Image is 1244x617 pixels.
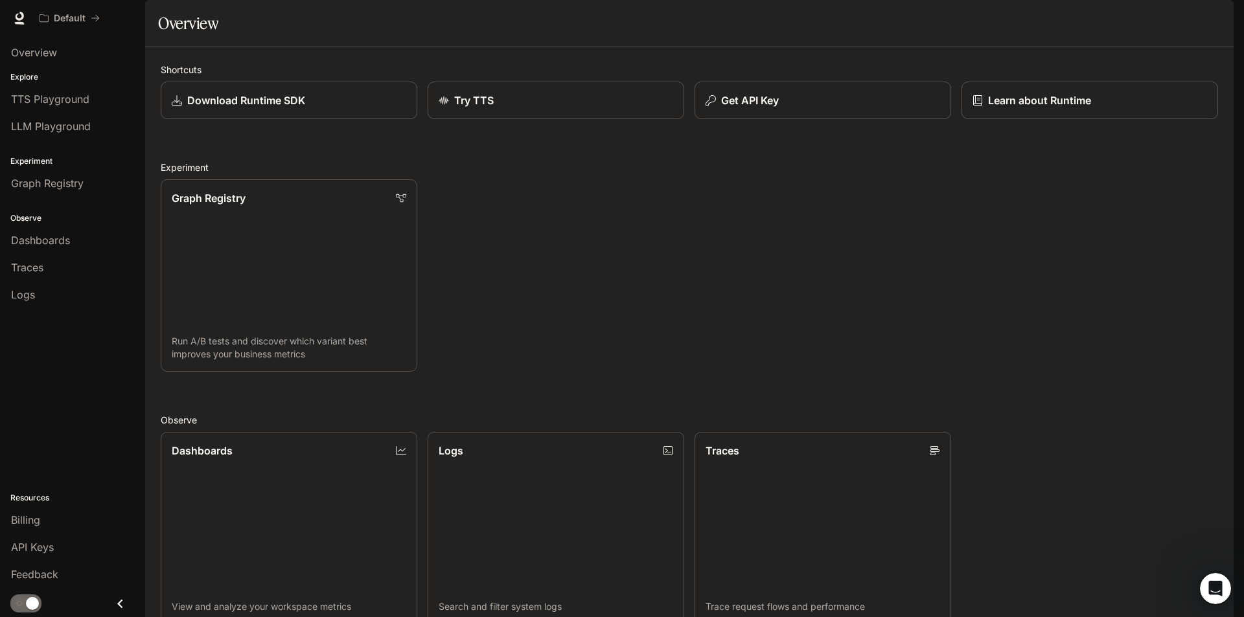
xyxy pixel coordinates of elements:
[161,63,1218,76] h2: Shortcuts
[706,443,739,458] p: Traces
[161,161,1218,174] h2: Experiment
[172,600,406,613] p: View and analyze your workspace metrics
[161,179,417,372] a: Graph RegistryRun A/B tests and discover which variant best improves your business metrics
[161,82,417,119] a: Download Runtime SDK
[1200,573,1231,604] iframe: Intercom live chat
[706,600,940,613] p: Trace request flows and performance
[34,5,106,31] button: All workspaces
[172,335,406,361] p: Run A/B tests and discover which variant best improves your business metrics
[439,600,673,613] p: Search and filter system logs
[721,93,779,108] p: Get API Key
[187,93,305,108] p: Download Runtime SDK
[172,443,233,458] p: Dashboards
[962,82,1218,119] a: Learn about Runtime
[158,10,218,36] h1: Overview
[439,443,463,458] p: Logs
[988,93,1091,108] p: Learn about Runtime
[695,82,951,119] button: Get API Key
[172,190,246,206] p: Graph Registry
[161,413,1218,427] h2: Observe
[428,82,684,119] a: Try TTS
[54,13,86,24] p: Default
[454,93,494,108] p: Try TTS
